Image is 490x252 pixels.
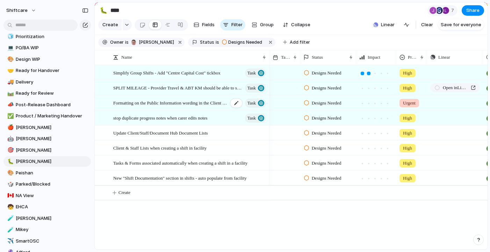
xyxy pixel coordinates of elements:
button: Task [245,114,266,123]
span: Designs Needed [312,160,341,167]
a: ✅Product / Marketing Handover [3,111,91,121]
span: [PERSON_NAME] [16,215,88,222]
div: 🎯 [7,146,12,154]
a: 🧪[PERSON_NAME] [3,213,91,224]
div: 🎨 [7,55,12,63]
span: Task [247,68,256,78]
button: [PERSON_NAME] [129,38,175,46]
span: Task [247,113,256,123]
a: 🧒EHCA [3,202,91,212]
a: Open inLinear [430,83,480,92]
button: Linear [370,20,397,30]
button: Task [245,69,266,78]
span: Update Client/Staff/Document Hub Document Lists [113,129,208,137]
span: Group [260,21,274,28]
span: Collapse [291,21,310,28]
span: is [216,39,219,45]
div: 🍎 [7,123,12,131]
button: Clear [418,19,436,30]
a: 🚚Delivery [3,77,91,87]
span: PO/BA WIP [16,44,88,51]
span: Designs Needed [312,175,341,182]
div: 🧒 [7,203,12,211]
a: 🤝Ready for Handover [3,65,91,76]
a: 📣Post-Release Dashboard [3,100,91,110]
span: [PERSON_NAME] [16,124,88,131]
span: Task [247,98,256,108]
span: SPLIT MILEAGE - Provider Travel & ABT KM should be able to set times [113,84,243,92]
div: 🤖 [7,135,12,143]
div: 🛤️Ready for Review [3,88,91,99]
span: Linear [381,21,395,28]
span: Ready for Review [16,90,88,97]
span: Designs Needed [312,100,341,107]
span: Delivery [16,79,88,86]
button: 🎨 [6,56,13,63]
span: New "Shift Documentation" section in shifts - auto populate from facility [113,174,247,182]
a: 🧊Prioritization [3,31,91,42]
div: 🐛 [7,158,12,166]
span: Impact [368,54,380,61]
span: Product / Marketing Handover [16,113,88,120]
div: ✈️SmartOSC [3,236,91,246]
div: 🚚 [7,78,12,86]
button: Collapse [280,19,313,30]
div: 🇨🇦NA View [3,190,91,201]
a: 💻PO/BA WIP [3,43,91,53]
span: Linear [438,54,450,61]
button: Group [248,19,277,30]
button: Filter [220,19,245,30]
div: 🧪Mikey [3,224,91,235]
span: stop duplicate progress notes when carer edits notes [113,114,208,122]
span: Designs Needed [312,130,341,137]
span: Task [247,83,256,93]
div: 🤖[PERSON_NAME] [3,134,91,144]
span: Create [102,21,118,28]
div: 🤝 [7,67,12,75]
span: Priority [408,54,417,61]
span: [PERSON_NAME] [16,147,88,154]
span: Simplify Group Shifts - Add "Centre Capital Cost" tickbox [113,69,221,77]
span: Owner [110,39,124,45]
a: 🐛[PERSON_NAME] [3,156,91,167]
button: Designs Needed [220,38,266,46]
span: Mikey [16,226,88,233]
span: Peishan [16,170,88,177]
div: ✈️ [7,237,12,245]
span: Prioritization [16,33,88,40]
span: Target date [281,54,290,61]
span: 7 [451,7,456,14]
div: 🎲Parked/Blocked [3,179,91,189]
button: 🇨🇦 [6,192,13,199]
button: is [124,38,130,46]
span: Tasks & Forms associated automatically when creating a shift in a facility [113,159,247,167]
span: High [403,160,412,167]
span: High [403,145,412,152]
span: SmartOSC [16,238,88,245]
div: 🎯[PERSON_NAME] [3,145,91,156]
div: 🎨 [7,169,12,177]
button: Task [245,84,266,93]
button: Add filter [279,37,314,47]
span: Save for everyone [441,21,481,28]
button: ✅ [6,113,13,120]
button: Save for everyone [438,19,484,30]
span: [PERSON_NAME] [16,135,88,142]
span: Status [200,39,214,45]
div: 🛤️ [7,89,12,98]
button: Task [245,99,266,108]
button: 📣 [6,101,13,108]
div: ✅ [7,112,12,120]
button: 🐛 [98,5,109,16]
a: 🎨Peishan [3,168,91,178]
button: 🧪 [6,215,13,222]
button: 🛤️ [6,90,13,97]
span: Urgent [403,100,416,107]
button: Share [462,5,484,16]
